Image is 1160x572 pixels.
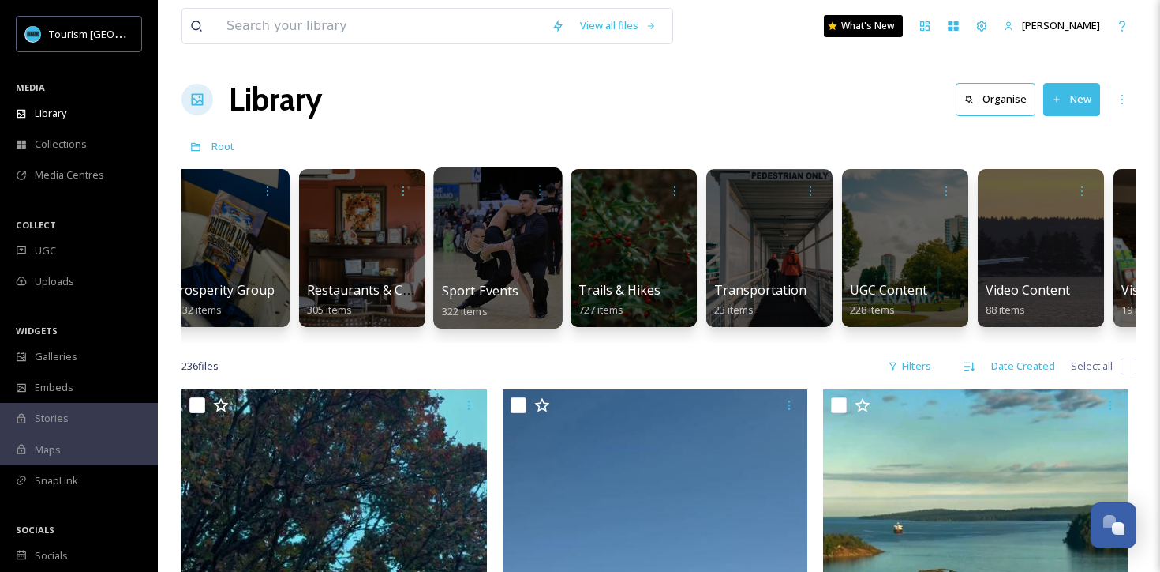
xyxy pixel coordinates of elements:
div: Date Created [983,351,1063,382]
span: COLLECT [16,219,56,231]
span: Stories [35,411,69,426]
span: Video Content [986,281,1070,299]
span: Restaurants & Cafes (by business) [307,281,509,299]
span: SOCIALS [16,524,54,536]
span: Maps [35,442,61,457]
a: Sport Events322 items [442,284,519,318]
span: 305 items [307,303,352,317]
span: [PERSON_NAME] [1022,18,1100,32]
a: View all files [572,10,664,41]
a: Library [229,76,322,123]
span: Socials [35,548,68,563]
a: Root [211,137,234,156]
span: Trails & Hikes [578,281,660,299]
a: What's New [824,15,903,37]
a: Trails & Hikes727 items [578,283,660,317]
a: Restaurants & Cafes (by business)305 items [307,283,509,317]
span: Prosperity Group [171,281,275,299]
input: Search your library [219,9,544,43]
span: Collections [35,137,87,152]
div: Filters [880,351,939,382]
span: Uploads [35,274,74,289]
span: Tourism [GEOGRAPHIC_DATA] [49,26,190,41]
a: [PERSON_NAME] [996,10,1108,41]
span: Galleries [35,349,77,364]
span: Transportation [714,281,806,299]
span: 236 file s [181,359,219,374]
span: 727 items [578,303,623,317]
button: Organise [956,83,1035,115]
span: MEDIA [16,81,45,93]
button: Open Chat [1091,502,1136,548]
span: 23 items [714,303,754,317]
span: Media Centres [35,167,104,183]
a: Prosperity Group1332 items [171,283,275,317]
span: 228 items [850,303,895,317]
span: Sport Events [442,282,519,299]
a: UGC Content228 items [850,283,927,317]
a: Video Content88 items [986,283,1070,317]
span: Embeds [35,380,73,395]
a: Transportation23 items [714,283,806,317]
span: 322 items [442,303,488,318]
span: WIDGETS [16,325,58,337]
button: New [1043,83,1100,115]
span: Root [211,139,234,153]
span: UGC Content [850,281,927,299]
img: tourism_nanaimo_logo.jpeg [25,26,41,42]
span: SnapLink [35,473,78,488]
span: UGC [35,243,56,258]
span: Select all [1071,359,1113,374]
span: Library [35,106,66,121]
span: 88 items [986,303,1025,317]
span: 1332 items [171,303,222,317]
